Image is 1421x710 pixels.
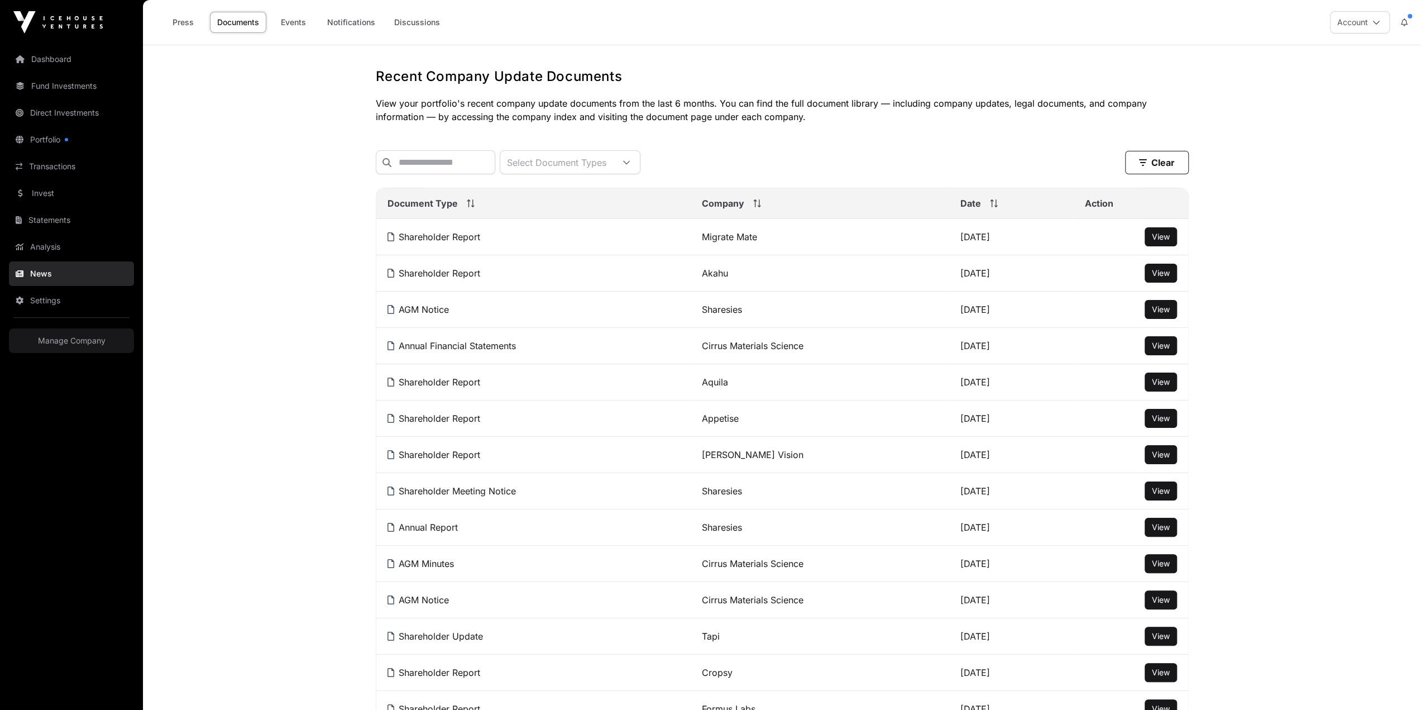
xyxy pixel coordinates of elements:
[949,546,1074,582] td: [DATE]
[1152,595,1170,604] span: View
[161,12,205,33] a: Press
[1152,268,1170,279] a: View
[702,268,728,279] a: Akahu
[1152,485,1170,497] a: View
[1145,264,1177,283] button: View
[387,197,458,210] span: Document Type
[387,485,516,497] a: Shareholder Meeting Notice
[1152,522,1170,533] a: View
[949,219,1074,255] td: [DATE]
[1152,631,1170,642] a: View
[702,522,742,533] a: Sharesies
[387,449,480,460] a: Shareholder Report
[1152,340,1170,351] a: View
[387,522,458,533] a: Annual Report
[702,231,757,242] a: Migrate Mate
[9,47,134,72] a: Dashboard
[13,11,103,34] img: Icehouse Ventures Logo
[949,618,1074,655] td: [DATE]
[9,74,134,98] a: Fund Investments
[1152,449,1170,460] a: View
[387,268,480,279] a: Shareholder Report
[702,667,733,678] a: Cropsy
[1152,631,1170,641] span: View
[949,582,1074,618] td: [DATE]
[1145,227,1177,246] button: View
[949,328,1074,364] td: [DATE]
[9,288,134,313] a: Settings
[9,181,134,206] a: Invest
[702,449,803,460] a: [PERSON_NAME] Vision
[1145,590,1177,609] button: View
[387,12,447,33] a: Discussions
[1152,304,1170,315] a: View
[1145,554,1177,573] button: View
[702,340,803,351] a: Cirrus Materials Science
[1152,231,1170,242] a: View
[210,12,266,33] a: Documents
[387,667,480,678] a: Shareholder Report
[1152,558,1170,569] a: View
[387,340,516,351] a: Annual Financial Statements
[387,304,449,315] a: AGM Notice
[1152,268,1170,278] span: View
[1145,336,1177,355] button: View
[1145,663,1177,682] button: View
[9,261,134,286] a: News
[320,12,382,33] a: Notifications
[1152,377,1170,387] span: View
[1152,668,1170,677] span: View
[1145,300,1177,319] button: View
[949,655,1074,691] td: [DATE]
[9,154,134,179] a: Transactions
[1152,486,1170,495] span: View
[1145,409,1177,428] button: View
[1152,667,1170,678] a: View
[1145,518,1177,537] button: View
[387,413,480,424] a: Shareholder Report
[702,197,744,210] span: Company
[949,364,1074,401] td: [DATE]
[1145,627,1177,646] button: View
[1152,232,1170,241] span: View
[1152,304,1170,314] span: View
[702,631,720,642] a: Tapi
[949,401,1074,437] td: [DATE]
[702,413,739,424] a: Appetise
[949,509,1074,546] td: [DATE]
[1152,559,1170,568] span: View
[1152,522,1170,532] span: View
[376,68,1189,85] h1: Recent Company Update Documents
[9,235,134,259] a: Analysis
[1145,482,1177,501] button: View
[271,12,315,33] a: Events
[960,197,981,210] span: Date
[1152,450,1170,459] span: View
[1152,594,1170,606] a: View
[1145,445,1177,464] button: View
[500,151,613,174] div: Select Document Types
[387,231,480,242] a: Shareholder Report
[1365,656,1421,710] iframe: Chat Widget
[702,558,803,569] a: Cirrus Materials Science
[387,377,480,388] a: Shareholder Report
[9,101,134,125] a: Direct Investments
[949,473,1074,509] td: [DATE]
[9,127,134,152] a: Portfolio
[949,255,1074,292] td: [DATE]
[1152,413,1170,423] span: View
[702,377,728,388] a: Aquila
[949,437,1074,473] td: [DATE]
[702,594,803,606] a: Cirrus Materials Science
[1145,373,1177,392] button: View
[9,328,134,353] a: Manage Company
[387,594,449,606] a: AGM Notice
[1152,341,1170,350] span: View
[1330,11,1390,34] button: Account
[387,558,454,569] a: AGM Minutes
[702,304,742,315] a: Sharesies
[1152,413,1170,424] a: View
[949,292,1074,328] td: [DATE]
[1152,377,1170,388] a: View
